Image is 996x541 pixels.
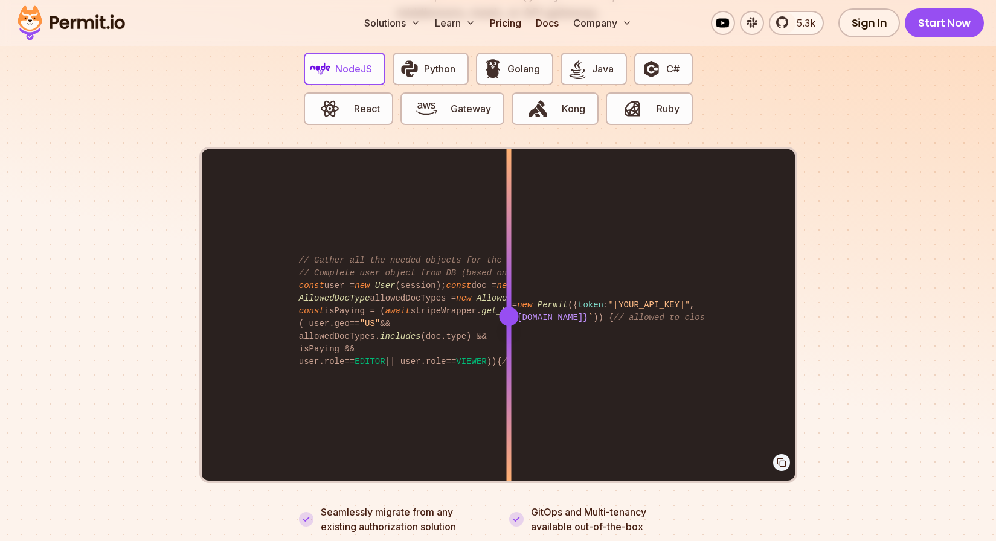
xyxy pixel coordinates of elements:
img: Permit logo [12,2,130,43]
span: new [497,281,512,290]
span: Ruby [657,101,680,116]
p: GitOps and Multi-tenancy available out-of-the-box [531,505,646,534]
button: Company [568,11,637,35]
span: EDITOR [355,357,385,367]
span: // allowed to close issue [614,313,741,322]
span: Gateway [451,101,491,116]
span: await [385,306,411,316]
img: Python [399,59,420,79]
span: role [426,357,446,367]
span: const [299,281,324,290]
img: Gateway [416,98,437,119]
span: // Gather all the needed objects for the permission check [299,255,588,265]
span: `doc: ` [481,313,593,322]
span: new [517,300,532,310]
span: "[YOUR_API_KEY]" [608,300,689,310]
span: // Complete user object from DB (based on session object, only 3 DB queries...) [299,268,700,278]
span: new [456,293,471,303]
p: Seamlessly migrate from any existing authorization solution [321,505,487,534]
img: Kong [528,98,548,119]
button: Learn [430,11,480,35]
span: const [446,281,471,290]
span: Permit [538,300,568,310]
span: AllowedDocType [299,293,370,303]
span: Golang [507,62,540,76]
img: Java [567,59,588,79]
a: Docs [531,11,564,35]
a: Pricing [485,11,526,35]
button: Solutions [359,11,425,35]
span: VIEWER [456,357,486,367]
span: React [354,101,380,116]
span: type [446,331,466,341]
span: AllowedDocType [477,293,548,303]
span: geo [335,319,350,328]
span: get_billing_status [481,306,573,316]
span: NodeJS [335,62,372,76]
span: includes [380,331,420,341]
img: Ruby [622,98,643,119]
img: C# [641,59,661,79]
span: Kong [562,101,585,116]
span: const [299,306,324,316]
code: user = (session); doc = ( , , session. ); allowedDocTypes = (user. ); isPaying = ( stripeWrapper.... [291,245,705,378]
span: role [324,357,345,367]
span: Python [424,62,455,76]
img: React [320,98,340,119]
span: ${[DOMAIN_NAME]} [507,313,588,322]
a: 5.3k [769,11,824,35]
span: token [578,300,603,310]
span: User [375,281,396,290]
span: new [355,281,370,290]
span: 5.3k [789,16,815,30]
img: NodeJS [310,59,331,79]
span: Java [592,62,614,76]
img: Golang [483,59,503,79]
span: // allow access [502,357,578,367]
span: "US" [360,319,381,328]
a: Start Now [905,8,984,37]
span: C# [666,62,680,76]
a: Sign In [838,8,901,37]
